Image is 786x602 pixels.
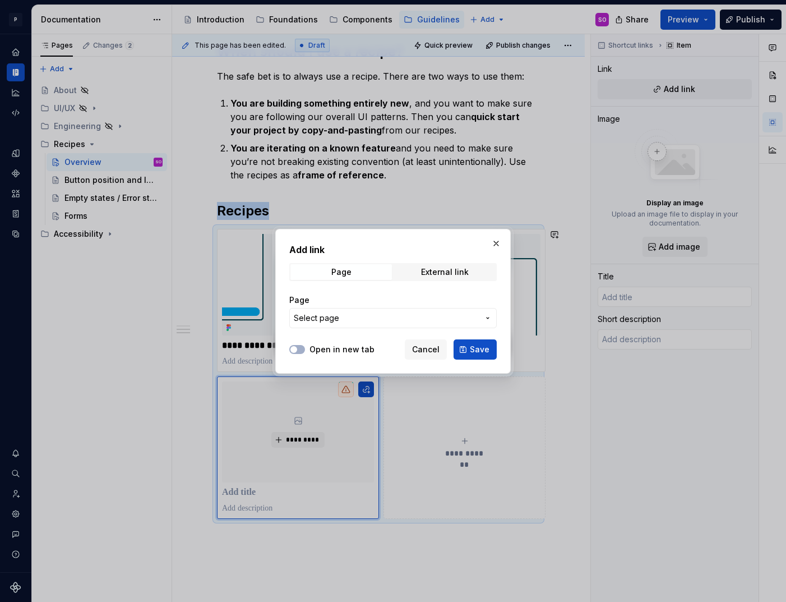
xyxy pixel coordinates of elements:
[454,339,497,360] button: Save
[421,268,469,277] div: External link
[309,344,374,355] label: Open in new tab
[405,339,447,360] button: Cancel
[289,295,309,306] label: Page
[470,344,489,355] span: Save
[289,308,497,328] button: Select page
[294,313,339,324] span: Select page
[412,344,440,355] span: Cancel
[331,268,352,277] div: Page
[289,243,497,256] h2: Add link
